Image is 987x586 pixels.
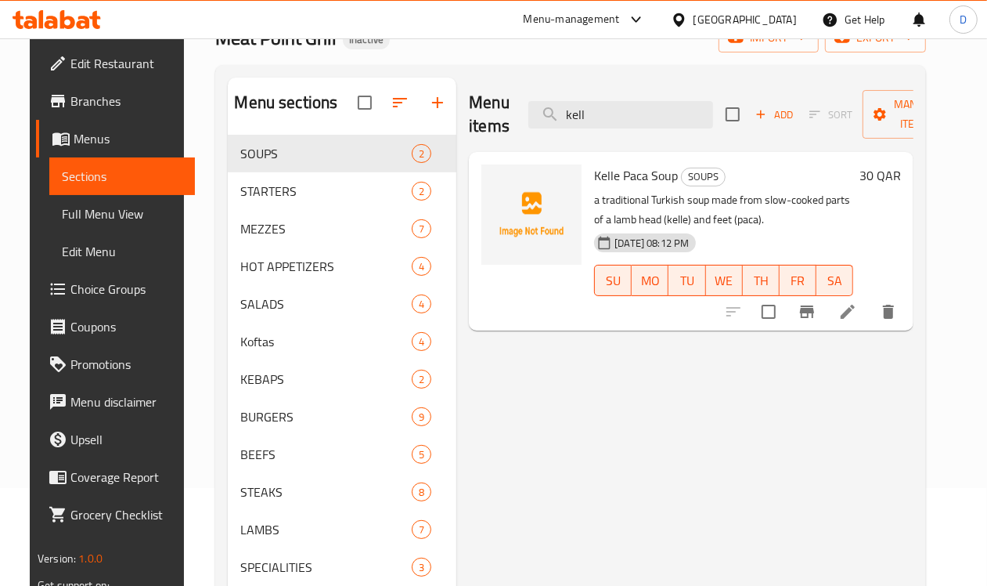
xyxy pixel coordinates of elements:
span: SOUPS [240,144,412,163]
a: Edit Restaurant [36,45,195,82]
span: Kelle Paca Soup [594,164,678,187]
span: SA [823,269,847,292]
span: Menus [74,129,182,148]
a: Menu disclaimer [36,383,195,421]
span: Coupons [70,317,182,336]
div: BURGERS [240,407,412,426]
h6: 30 QAR [859,165,901,186]
div: items [412,558,431,577]
span: 2 [412,146,430,161]
span: SU [601,269,625,292]
span: 3 [412,560,430,575]
span: LAMBS [240,520,412,539]
span: STEAKS [240,483,412,501]
a: Edit menu item [838,302,857,321]
span: BEEFS [240,445,412,464]
span: Manage items [875,95,955,134]
div: BURGERS9 [228,398,456,436]
a: Edit Menu [49,233,195,270]
span: Choice Groups [70,280,182,298]
button: Add [749,103,799,127]
button: TU [668,265,705,296]
div: HOT APPETIZERS4 [228,248,456,285]
span: SALADS [240,295,412,313]
a: Promotions [36,345,195,383]
button: TH [743,265,780,296]
div: SOUPS2 [228,135,456,172]
span: KEBAPS [240,370,412,389]
div: KEBAPS2 [228,360,456,398]
div: BEEFS5 [228,436,456,473]
span: HOT APPETIZERS [240,257,412,276]
div: items [412,445,431,464]
div: Menu-management [524,10,620,29]
div: items [412,407,431,426]
a: Coverage Report [36,458,195,496]
button: SA [816,265,853,296]
span: Edit Restaurant [70,54,182,73]
div: items [412,483,431,501]
button: SU [594,265,632,296]
span: Add [753,106,795,124]
span: Coverage Report [70,468,182,487]
span: Menu disclaimer [70,392,182,411]
span: export [838,28,913,48]
span: TU [675,269,699,292]
span: 4 [412,335,430,349]
div: LAMBS7 [228,511,456,548]
div: STEAKS8 [228,473,456,511]
button: MO [632,265,668,296]
div: SPECIALITIES3 [228,548,456,586]
span: import [731,28,806,48]
a: Menus [36,120,195,157]
button: WE [706,265,743,296]
button: FR [780,265,816,296]
span: Select to update [752,295,785,328]
span: 1.0.0 [78,548,103,569]
div: STARTERS2 [228,172,456,210]
span: TH [749,269,773,292]
div: MEZZES7 [228,210,456,248]
span: 7 [412,222,430,237]
div: Inactive [343,31,390,49]
span: 4 [412,297,430,312]
p: a traditional Turkish soup made from slow-cooked parts of a lamb head (kelle) and feet (paca). [594,190,853,230]
span: [DATE] 08:12 PM [608,236,695,251]
h2: Menu sections [234,91,337,114]
span: FR [786,269,810,292]
span: 8 [412,485,430,500]
span: 4 [412,259,430,274]
div: items [412,332,431,351]
span: 9 [412,410,430,425]
div: SALADS4 [228,285,456,323]
span: Sections [62,167,182,186]
span: SPECIALITIES [240,558,412,577]
span: Koftas [240,332,412,351]
span: Edit Menu [62,242,182,261]
span: 7 [412,523,430,537]
span: Version: [38,548,76,569]
a: Branches [36,82,195,120]
span: Branches [70,92,182,110]
span: SOUPS [682,168,725,186]
span: Grocery Checklist [70,505,182,524]
button: Manage items [863,90,967,139]
a: Grocery Checklist [36,496,195,534]
a: Sections [49,157,195,195]
button: Branch-specific-item [788,293,826,331]
a: Full Menu View [49,195,195,233]
span: Upsell [70,430,182,449]
span: D [960,11,967,28]
div: Koftas4 [228,323,456,360]
span: STARTERS [240,182,412,201]
a: Upsell [36,421,195,458]
div: SOUPS [681,168,726,186]
a: Coupons [36,308,195,345]
div: [GEOGRAPHIC_DATA] [693,11,797,28]
span: 2 [412,372,430,387]
span: Full Menu View [62,204,182,223]
a: Choice Groups [36,270,195,308]
span: Select section first [799,103,863,127]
